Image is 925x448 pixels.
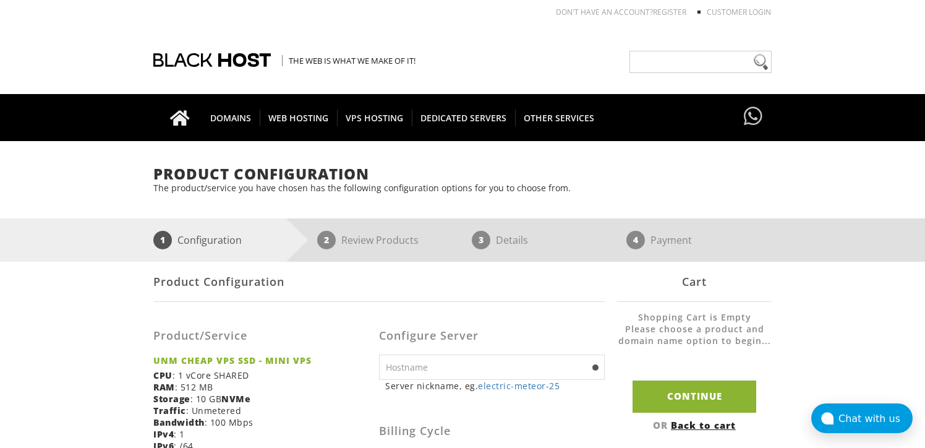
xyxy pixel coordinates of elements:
a: electric-meteor-25 [478,380,560,392]
h3: Product/Service [153,330,370,342]
a: Have questions? [741,94,765,140]
b: Storage [153,393,190,405]
span: 3 [472,231,490,249]
li: Shopping Cart is Empty Please choose a product and domain name option to begin... [617,311,772,359]
b: NVMe [221,393,250,405]
p: The product/service you have chosen has the following configuration options for you to choose from. [153,182,772,194]
span: The Web is what we make of it! [282,55,416,66]
span: OTHER SERVICES [515,110,603,126]
b: CPU [153,369,173,381]
a: REGISTER [653,7,686,17]
div: Cart [617,262,772,302]
input: Continue [633,381,756,412]
small: Server nickname, eg. [385,380,605,392]
span: 1 [153,231,172,249]
span: VPS HOSTING [337,110,412,126]
span: DEDICATED SERVERS [412,110,516,126]
input: Need help? [629,51,772,73]
p: Configuration [177,231,242,249]
span: 4 [626,231,645,249]
a: DEDICATED SERVERS [412,94,516,141]
div: Product Configuration [153,262,605,302]
b: IPv4 [153,428,174,440]
b: RAM [153,381,175,393]
h1: Product Configuration [153,166,772,182]
a: Back to cart [671,419,736,431]
a: WEB HOSTING [260,94,338,141]
span: DOMAINS [202,110,260,126]
b: Traffic [153,405,186,416]
div: OR [617,419,772,431]
a: OTHER SERVICES [515,94,603,141]
li: Don't have an account? [537,7,686,17]
a: DOMAINS [202,94,260,141]
div: Chat with us [838,413,913,424]
b: Bandwidth [153,416,205,428]
h3: Billing Cycle [379,425,605,437]
p: Payment [650,231,692,249]
button: Chat with us [811,403,913,433]
input: Hostname [379,355,605,380]
a: Go to homepage [158,94,202,141]
p: Details [496,231,528,249]
a: Customer Login [707,7,771,17]
p: Review Products [341,231,419,249]
span: 2 [317,231,336,249]
span: WEB HOSTING [260,110,338,126]
h3: Configure Server [379,330,605,342]
strong: UNM CHEAP VPS SSD - MINI VPS [153,355,370,366]
a: VPS HOSTING [337,94,412,141]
